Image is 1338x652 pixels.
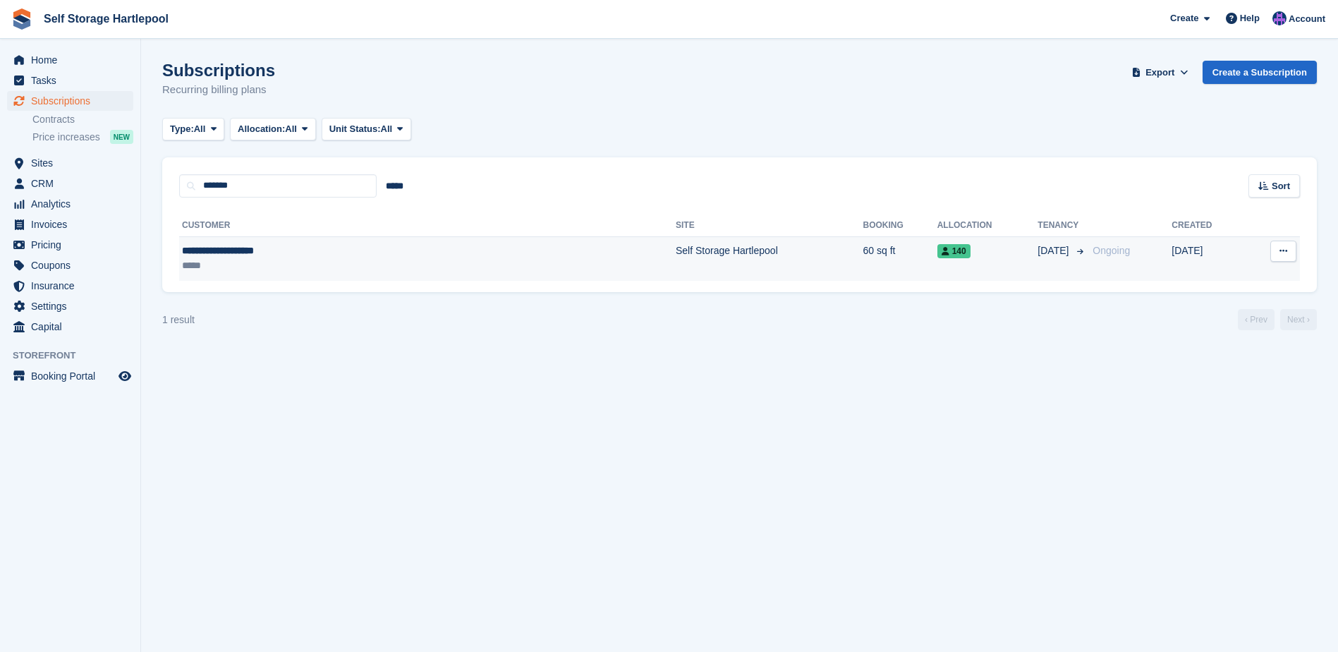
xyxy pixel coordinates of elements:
[31,91,116,111] span: Subscriptions
[31,174,116,193] span: CRM
[31,153,116,173] span: Sites
[7,71,133,90] a: menu
[1280,309,1317,330] a: Next
[162,61,275,80] h1: Subscriptions
[31,317,116,337] span: Capital
[32,129,133,145] a: Price increases NEW
[1272,179,1290,193] span: Sort
[7,317,133,337] a: menu
[32,131,100,144] span: Price increases
[1289,12,1325,26] span: Account
[1170,11,1198,25] span: Create
[937,244,971,258] span: 140
[194,122,206,136] span: All
[162,118,224,141] button: Type: All
[863,215,937,237] th: Booking
[1172,215,1246,237] th: Created
[381,122,393,136] span: All
[38,7,174,30] a: Self Storage Hartlepool
[238,122,285,136] span: Allocation:
[1272,11,1287,25] img: Sean Wood
[162,313,195,327] div: 1 result
[13,349,140,363] span: Storefront
[7,91,133,111] a: menu
[32,113,133,126] a: Contracts
[1093,245,1130,256] span: Ongoing
[7,296,133,316] a: menu
[1235,309,1320,330] nav: Page
[31,215,116,234] span: Invoices
[31,276,116,296] span: Insurance
[31,366,116,386] span: Booking Portal
[863,236,937,281] td: 60 sq ft
[285,122,297,136] span: All
[31,50,116,70] span: Home
[676,236,863,281] td: Self Storage Hartlepool
[329,122,381,136] span: Unit Status:
[1038,215,1087,237] th: Tenancy
[1240,11,1260,25] span: Help
[170,122,194,136] span: Type:
[322,118,411,141] button: Unit Status: All
[7,194,133,214] a: menu
[7,50,133,70] a: menu
[1129,61,1191,84] button: Export
[31,296,116,316] span: Settings
[11,8,32,30] img: stora-icon-8386f47178a22dfd0bd8f6a31ec36ba5ce8667c1dd55bd0f319d3a0aa187defe.svg
[7,153,133,173] a: menu
[162,82,275,98] p: Recurring billing plans
[7,235,133,255] a: menu
[1038,243,1071,258] span: [DATE]
[1238,309,1275,330] a: Previous
[7,366,133,386] a: menu
[676,215,863,237] th: Site
[1172,236,1246,281] td: [DATE]
[116,368,133,385] a: Preview store
[31,71,116,90] span: Tasks
[7,255,133,275] a: menu
[179,215,676,237] th: Customer
[7,174,133,193] a: menu
[7,276,133,296] a: menu
[1203,61,1317,84] a: Create a Subscription
[7,215,133,234] a: menu
[31,255,116,275] span: Coupons
[31,235,116,255] span: Pricing
[110,130,133,144] div: NEW
[230,118,316,141] button: Allocation: All
[1145,66,1174,80] span: Export
[937,215,1038,237] th: Allocation
[31,194,116,214] span: Analytics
